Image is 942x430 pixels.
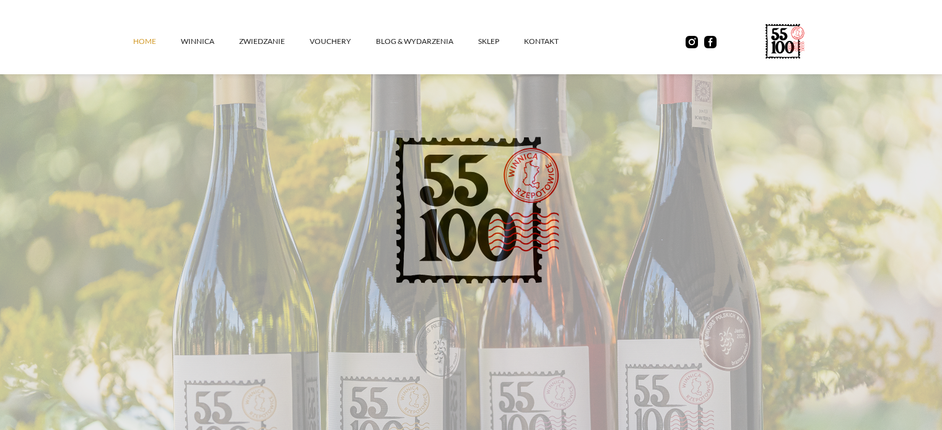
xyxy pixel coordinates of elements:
a: Blog & Wydarzenia [376,23,478,60]
a: winnica [181,23,239,60]
a: vouchery [310,23,376,60]
a: SKLEP [478,23,524,60]
a: kontakt [524,23,583,60]
a: Home [133,23,181,60]
a: ZWIEDZANIE [239,23,310,60]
